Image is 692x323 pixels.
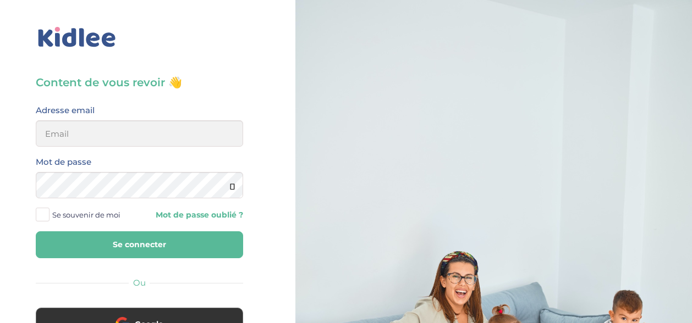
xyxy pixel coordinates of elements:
input: Email [36,120,243,147]
button: Se connecter [36,231,243,258]
label: Adresse email [36,103,95,118]
a: Mot de passe oublié ? [147,210,243,220]
span: Ou [133,277,146,288]
span: Se souvenir de moi [52,208,120,222]
h3: Content de vous revoir 👋 [36,75,243,90]
img: logo_kidlee_bleu [36,25,118,50]
label: Mot de passe [36,155,91,169]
